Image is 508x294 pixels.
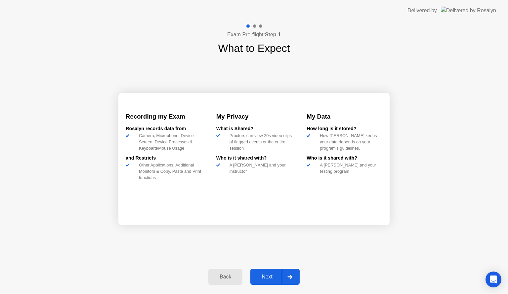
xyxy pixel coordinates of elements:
div: How [PERSON_NAME] keeps your data depends on your program’s guidelines. [317,132,382,152]
b: Step 1 [265,32,281,37]
div: A [PERSON_NAME] and your instructor [227,162,292,174]
div: What is Shared? [216,125,292,132]
h3: Recording my Exam [126,112,201,121]
div: Who is it shared with? [216,155,292,162]
div: Rosalyn records data from [126,125,201,132]
div: Proctors can view 20s video clips of flagged events or the entire session [227,132,292,152]
button: Next [250,269,300,285]
div: Who is it shared with? [307,155,382,162]
div: How long is it stored? [307,125,382,132]
h4: Exam Pre-flight: [227,31,281,39]
div: Other Applications, Additional Monitors & Copy, Paste and Print functions [136,162,201,181]
h3: My Privacy [216,112,292,121]
div: Delivered by [407,7,437,15]
div: Camera, Microphone, Device Screen, Device Processes & Keyboard/Mouse Usage [136,132,201,152]
h3: My Data [307,112,382,121]
button: Back [208,269,242,285]
img: Delivered by Rosalyn [441,7,496,14]
div: Next [252,274,282,280]
div: Back [210,274,240,280]
div: A [PERSON_NAME] and your testing program [317,162,382,174]
div: and Restricts [126,155,201,162]
div: Open Intercom Messenger [486,272,501,287]
h1: What to Expect [218,40,290,56]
